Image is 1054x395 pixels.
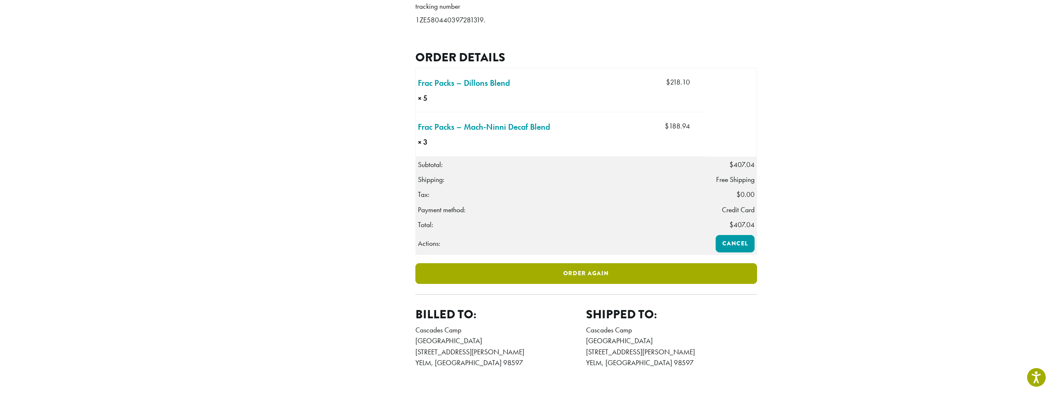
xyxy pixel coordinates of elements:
[415,202,704,217] th: Payment method:
[586,325,757,368] address: Cascades Camp [GEOGRAPHIC_DATA] [STREET_ADDRESS][PERSON_NAME] YELM, [GEOGRAPHIC_DATA] 98597
[415,233,704,254] th: Actions:
[729,160,733,169] span: $
[415,172,704,187] th: Shipping:
[415,307,586,322] h2: Billed to:
[418,77,510,89] a: Frac Packs – Dillons Blend
[415,263,757,284] a: Order again
[665,121,690,131] bdi: 188.94
[415,157,704,172] th: Subtotal:
[415,50,757,65] h2: Order details
[729,220,755,229] span: 407.04
[665,121,669,131] span: $
[704,202,757,217] td: Credit Card
[586,307,757,322] h2: Shipped to:
[736,190,755,199] span: 0.00
[418,121,550,133] a: Frac Packs – Mach-Ninni Decaf Blend
[418,93,450,104] strong: × 5
[415,217,704,233] th: Total:
[666,78,670,87] span: $
[666,78,690,87] bdi: 218.10
[704,172,757,187] td: Free Shipping
[729,220,733,229] span: $
[415,187,704,202] th: Tax:
[736,190,740,199] span: $
[716,235,755,252] a: Cancel order 364831
[418,137,462,148] strong: × 3
[729,160,755,169] span: 407.04
[415,325,586,368] address: Cascades Camp [GEOGRAPHIC_DATA] [STREET_ADDRESS][PERSON_NAME] YELM, [GEOGRAPHIC_DATA] 98597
